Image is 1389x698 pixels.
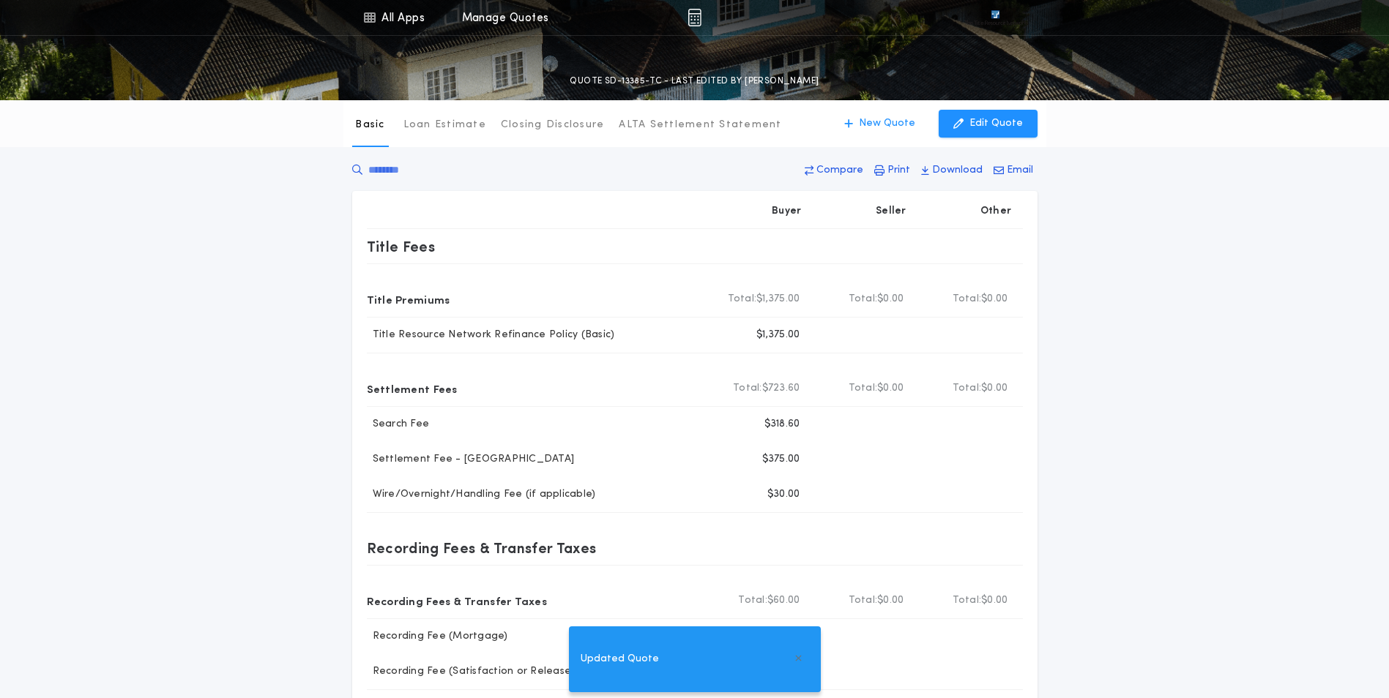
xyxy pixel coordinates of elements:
b: Total: [733,381,762,396]
b: Total: [738,593,767,608]
p: Title Fees [367,235,436,258]
p: ALTA Settlement Statement [619,118,781,132]
b: Total: [728,292,757,307]
p: $1,375.00 [756,328,800,342]
p: Edit Quote [969,116,1023,131]
p: Recording Fees & Transfer Taxes [367,536,597,560]
span: $0.00 [877,381,904,396]
p: Settlement Fees [367,377,458,400]
span: $0.00 [877,292,904,307]
p: Basic [355,118,384,132]
button: Email [989,157,1038,184]
span: Updated Quote [581,651,659,667]
button: Compare [800,157,868,184]
b: Total: [849,292,878,307]
p: Download [932,163,983,178]
p: Title Premiums [367,288,450,311]
span: $1,375.00 [756,292,800,307]
p: New Quote [859,116,915,131]
p: Loan Estimate [403,118,486,132]
p: Seller [876,204,906,219]
p: $30.00 [767,487,800,502]
button: Edit Quote [939,110,1038,138]
img: img [688,9,701,26]
span: $0.00 [981,593,1008,608]
span: $0.00 [981,381,1008,396]
span: $723.60 [762,381,800,396]
img: vs-icon [964,10,1026,25]
b: Total: [849,593,878,608]
p: Buyer [772,204,801,219]
p: $318.60 [764,417,800,432]
span: $0.00 [877,593,904,608]
span: $60.00 [767,593,800,608]
p: Compare [816,163,863,178]
p: Title Resource Network Refinance Policy (Basic) [367,328,615,342]
p: Email [1007,163,1033,178]
p: Other [980,204,1010,219]
p: Wire/Overnight/Handling Fee (if applicable) [367,487,596,502]
p: Search Fee [367,417,430,432]
p: Print [887,163,910,178]
b: Total: [849,381,878,396]
b: Total: [953,292,982,307]
button: Print [870,157,915,184]
p: Recording Fees & Transfer Taxes [367,589,548,612]
p: QUOTE SD-13385-TC - LAST EDITED BY [PERSON_NAME] [570,74,819,89]
p: Settlement Fee - [GEOGRAPHIC_DATA] [367,452,575,467]
span: $0.00 [981,292,1008,307]
button: New Quote [830,110,930,138]
p: Closing Disclosure [501,118,605,132]
b: Total: [953,381,982,396]
b: Total: [953,593,982,608]
p: $375.00 [762,452,800,467]
button: Download [917,157,987,184]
